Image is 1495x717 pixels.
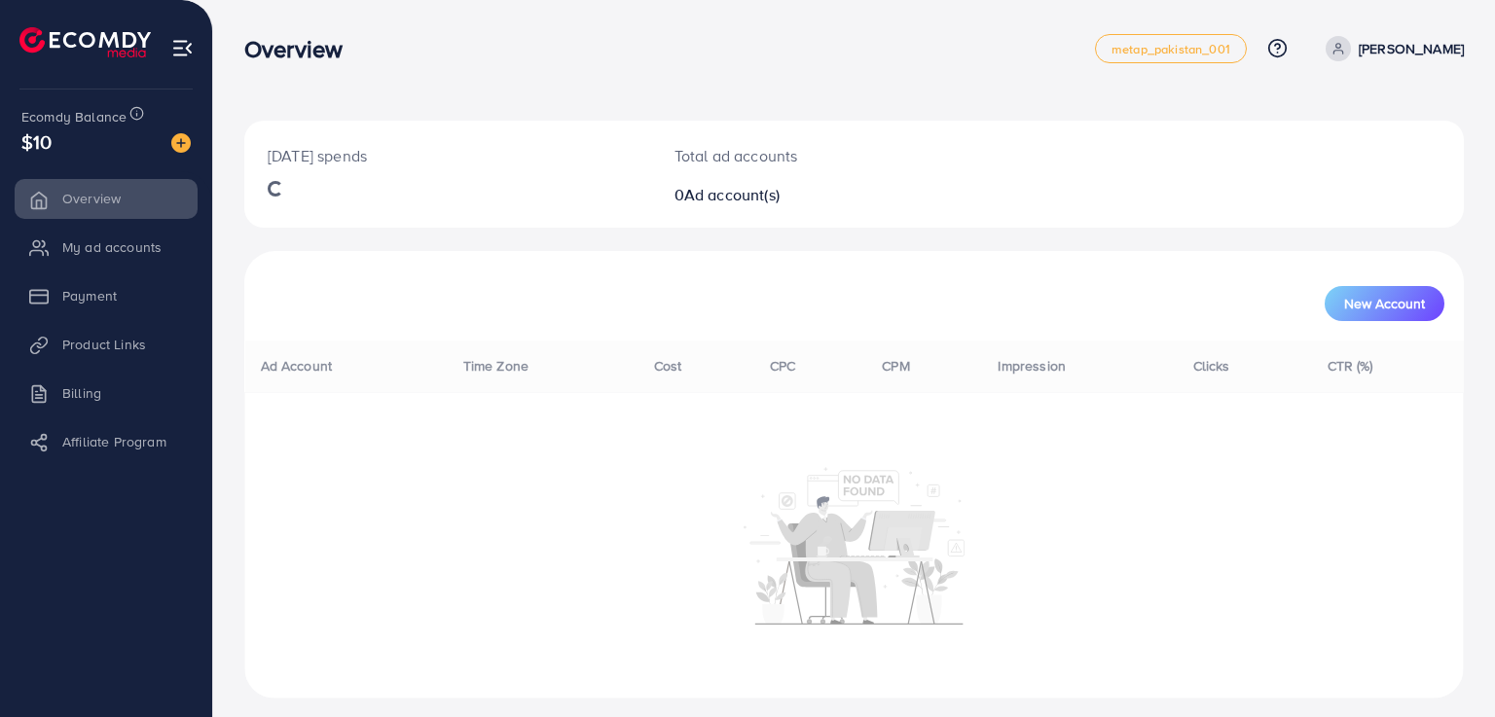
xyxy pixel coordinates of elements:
[675,186,932,204] h2: 0
[1359,37,1464,60] p: [PERSON_NAME]
[21,127,52,156] span: $10
[21,107,127,126] span: Ecomdy Balance
[684,184,780,205] span: Ad account(s)
[1095,34,1247,63] a: metap_pakistan_001
[1318,36,1464,61] a: [PERSON_NAME]
[19,27,151,57] img: logo
[1112,43,1230,55] span: metap_pakistan_001
[171,133,191,153] img: image
[1344,297,1425,310] span: New Account
[1325,286,1444,321] button: New Account
[675,144,932,167] p: Total ad accounts
[268,144,628,167] p: [DATE] spends
[171,37,194,59] img: menu
[244,35,358,63] h3: Overview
